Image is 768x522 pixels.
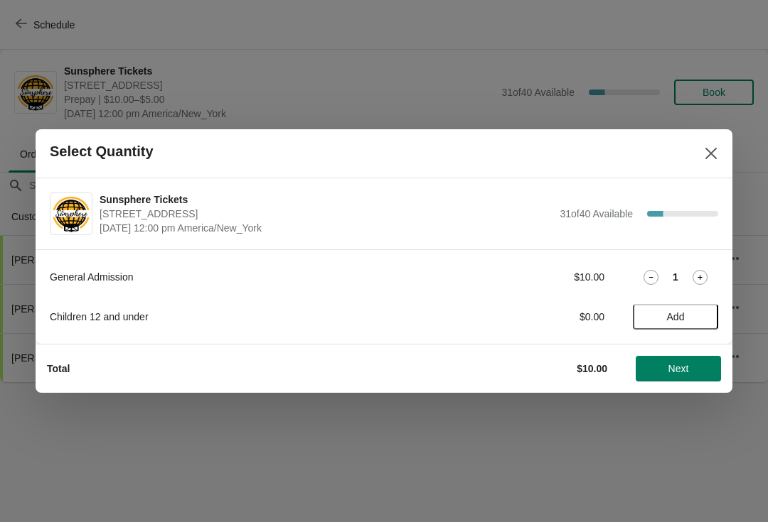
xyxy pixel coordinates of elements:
span: Add [667,311,685,322]
span: Next [668,363,689,374]
strong: $10.00 [577,363,607,374]
strong: 1 [673,270,678,284]
button: Add [633,304,718,330]
div: $10.00 [473,270,604,284]
span: [DATE] 12:00 pm America/New_York [100,221,553,235]
span: [STREET_ADDRESS] [100,207,553,221]
div: General Admission [50,270,444,284]
div: Children 12 and under [50,310,444,324]
button: Next [636,356,721,381]
button: Close [698,141,724,166]
div: $0.00 [473,310,604,324]
span: Sunsphere Tickets [100,192,553,207]
strong: Total [47,363,70,374]
img: Sunsphere Tickets | 810 Clinch Avenue, Knoxville, TN, USA | August 29 | 12:00 pm America/New_York [50,195,92,234]
h2: Select Quantity [50,143,154,160]
span: 31 of 40 Available [560,208,633,219]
